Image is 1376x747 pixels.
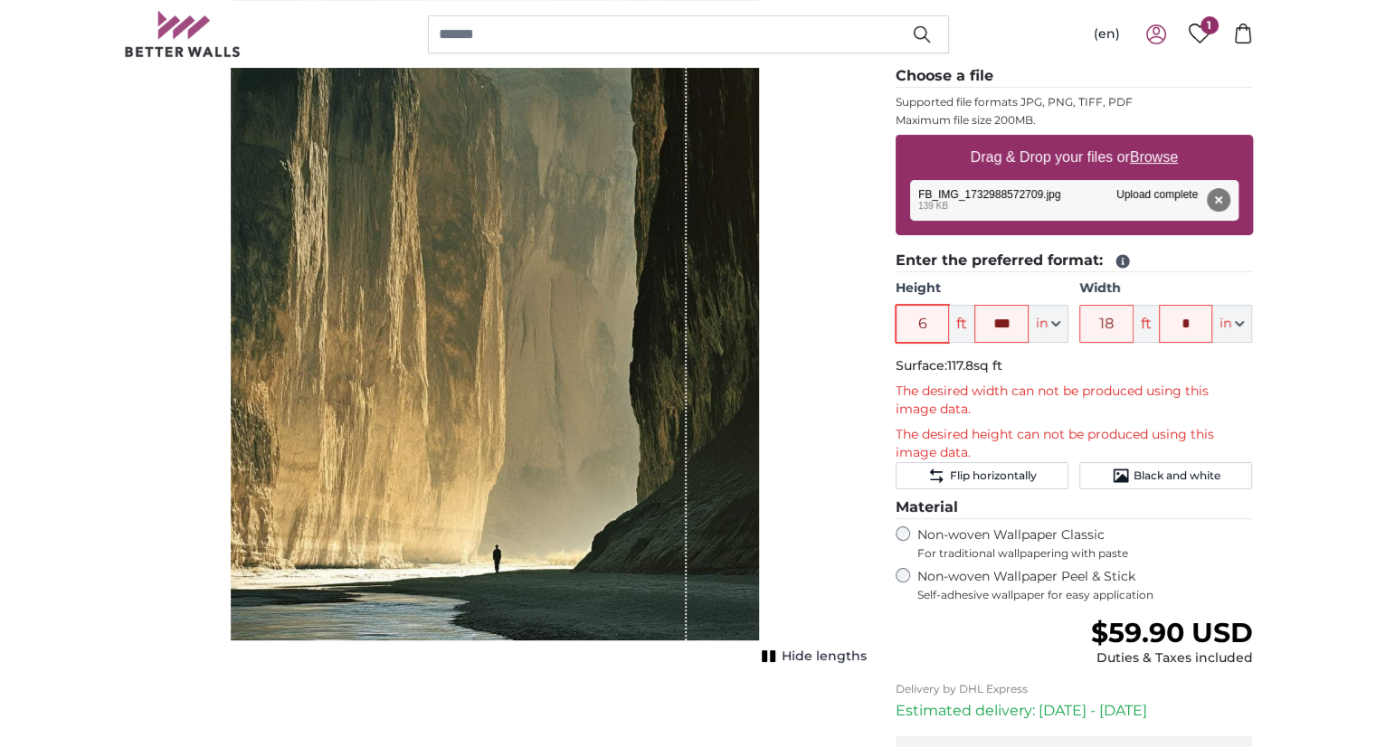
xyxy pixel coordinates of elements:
[949,305,974,343] span: ft
[917,568,1253,602] label: Non-woven Wallpaper Peel & Stick
[1079,462,1252,489] button: Black and white
[896,383,1253,419] p: The desired width can not be produced using this image data.
[947,357,1002,373] span: 117.8sq ft
[949,468,1036,483] span: Flip horizontally
[896,462,1068,489] button: Flip horizontally
[896,682,1253,696] p: Delivery by DHL Express
[963,139,1184,175] label: Drag & Drop your files or
[896,95,1253,109] p: Supported file formats JPG, PNG, TIFF, PDF
[756,644,867,669] button: Hide lengths
[896,250,1253,272] legend: Enter the preferred format:
[1130,149,1178,165] u: Browse
[896,496,1253,519] legend: Material
[917,546,1253,561] span: For traditional wallpapering with paste
[1079,18,1134,51] button: (en)
[1212,305,1252,343] button: in
[917,526,1253,561] label: Non-woven Wallpaper Classic
[1219,315,1231,333] span: in
[896,700,1253,722] p: Estimated delivery: [DATE] - [DATE]
[1134,468,1220,483] span: Black and white
[917,588,1253,602] span: Self-adhesive wallpaper for easy application
[896,113,1253,128] p: Maximum file size 200MB.
[896,357,1253,375] p: Surface:
[1090,649,1252,667] div: Duties & Taxes included
[896,426,1253,462] p: The desired height can not be produced using this image data.
[896,65,1253,88] legend: Choose a file
[124,11,242,57] img: Betterwalls
[1134,305,1159,343] span: ft
[1079,279,1252,298] label: Width
[1200,16,1219,34] span: 1
[782,648,867,666] span: Hide lengths
[1029,305,1068,343] button: in
[896,279,1068,298] label: Height
[1036,315,1048,333] span: in
[1090,616,1252,649] span: $59.90 USD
